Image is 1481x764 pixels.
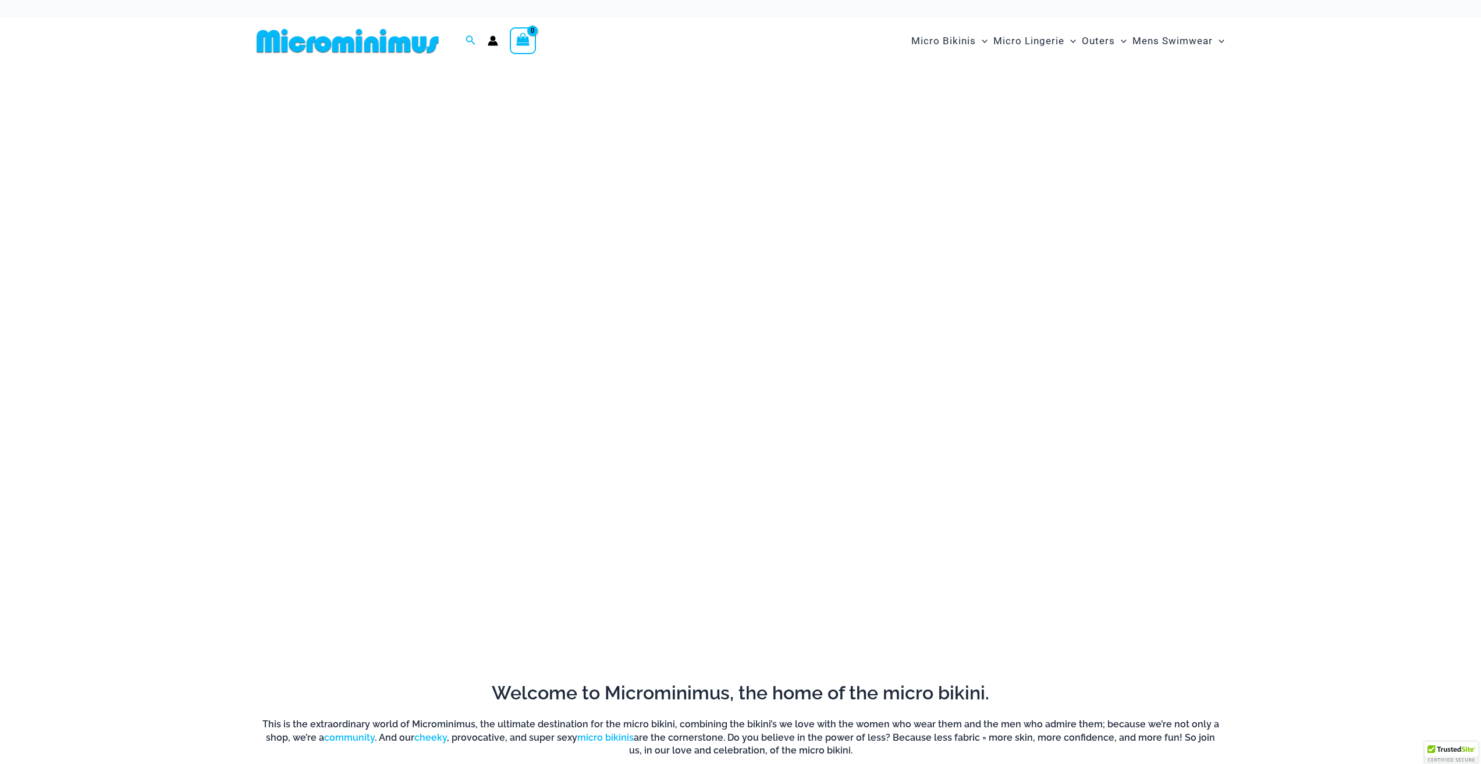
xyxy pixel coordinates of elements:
[993,26,1064,56] span: Micro Lingerie
[261,718,1221,757] h6: This is the extraordinary world of Microminimus, the ultimate destination for the micro bikini, c...
[466,34,476,48] a: Search icon link
[577,732,634,743] a: micro bikinis
[324,732,375,743] a: community
[1079,23,1130,59] a: OutersMenu ToggleMenu Toggle
[1115,26,1127,56] span: Menu Toggle
[414,732,447,743] a: cheeky
[911,26,976,56] span: Micro Bikinis
[976,26,988,56] span: Menu Toggle
[510,27,537,54] a: View Shopping Cart, empty
[1082,26,1115,56] span: Outers
[1130,23,1227,59] a: Mens SwimwearMenu ToggleMenu Toggle
[261,681,1221,705] h2: Welcome to Microminimus, the home of the micro bikini.
[1213,26,1224,56] span: Menu Toggle
[908,23,990,59] a: Micro BikinisMenu ToggleMenu Toggle
[488,35,498,46] a: Account icon link
[1425,742,1478,764] div: TrustedSite Certified
[990,23,1079,59] a: Micro LingerieMenu ToggleMenu Toggle
[907,22,1230,61] nav: Site Navigation
[1132,26,1213,56] span: Mens Swimwear
[1064,26,1076,56] span: Menu Toggle
[252,28,443,54] img: MM SHOP LOGO FLAT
